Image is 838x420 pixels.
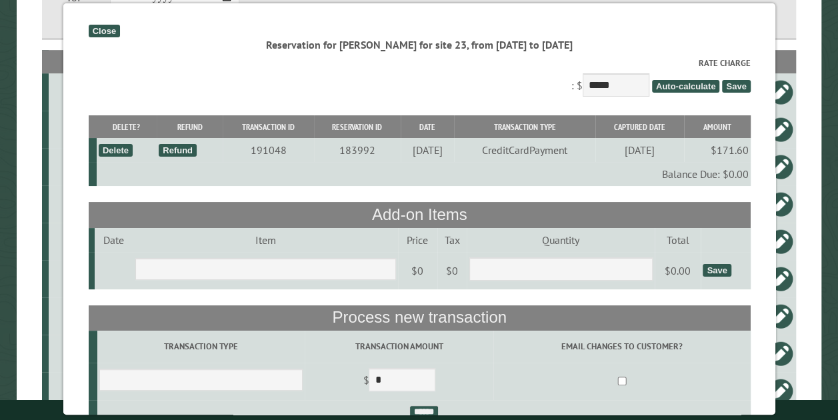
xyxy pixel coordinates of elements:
div: : $ [88,57,750,100]
th: Reservation ID [313,115,400,139]
td: $0.00 [654,252,700,289]
td: $0 [437,252,467,289]
td: Date [95,228,133,252]
div: 23 [54,272,159,285]
span: Auto-calculate [651,80,719,93]
td: $171.60 [683,138,750,162]
div: 19 [54,347,159,360]
td: CreditCardPayment [454,138,595,162]
td: 183992 [313,138,400,162]
div: Reservation for [PERSON_NAME] for site 23, from [DATE] to [DATE] [88,37,750,52]
th: Add-on Items [88,202,750,227]
label: Email changes to customer? [495,340,748,353]
td: Total [654,228,700,252]
div: 15 [54,160,159,173]
th: Date [400,115,454,139]
td: 191048 [223,138,313,162]
label: Rate Charge [88,57,750,69]
th: Site [49,50,161,73]
div: Tiny Cabin [54,384,159,397]
div: Refund [159,144,197,157]
div: Close [88,25,119,37]
th: Transaction ID [223,115,313,139]
th: Amount [683,115,750,139]
div: 14 [54,123,159,136]
th: Transaction Type [454,115,595,139]
td: Tax [437,228,467,252]
td: $ [305,363,493,400]
td: [DATE] [595,138,683,162]
label: Transaction Amount [307,340,491,353]
th: Process new transaction [88,305,750,331]
span: Save [722,80,750,93]
td: Price [397,228,437,252]
div: 1 [54,309,159,323]
td: $0 [397,252,437,289]
td: Quantity [467,228,655,252]
div: 9 [54,235,159,248]
th: Delete? [96,115,156,139]
div: 11 [54,197,159,211]
td: Balance Due: $0.00 [96,162,750,186]
div: Save [703,264,731,277]
div: Delete [98,144,132,157]
div: 16 [54,85,159,99]
td: Item [133,228,398,252]
td: [DATE] [400,138,454,162]
th: Captured Date [595,115,683,139]
label: Transaction Type [99,340,302,353]
th: Refund [156,115,222,139]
